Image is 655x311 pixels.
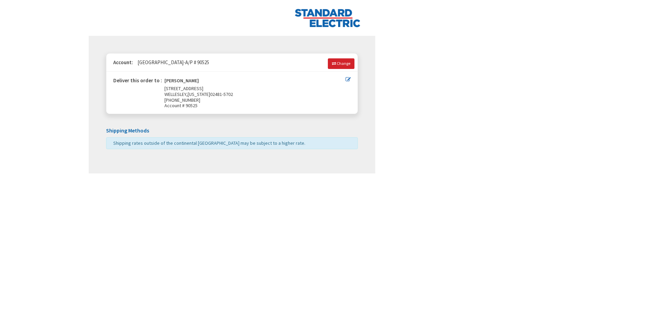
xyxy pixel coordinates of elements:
[164,91,188,97] span: WELLESLEY,
[164,85,203,91] span: [STREET_ADDRESS]
[294,9,361,27] img: Standard Electric
[210,91,233,97] span: 02481-5702
[164,103,346,109] span: Account # 90525
[113,77,162,84] strong: Deliver this order to :
[164,97,200,103] span: [PHONE_NUMBER]
[188,91,210,97] span: [US_STATE]
[134,59,209,66] span: [GEOGRAPHIC_DATA]-A/P # 90525
[113,140,305,146] span: Shipping rates outside of the continental [GEOGRAPHIC_DATA] may be subject to a higher rate.
[328,58,354,69] a: Change
[106,128,358,134] h5: Shipping Methods
[337,61,350,66] span: Change
[164,78,199,86] strong: [PERSON_NAME]
[113,59,133,66] strong: Account:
